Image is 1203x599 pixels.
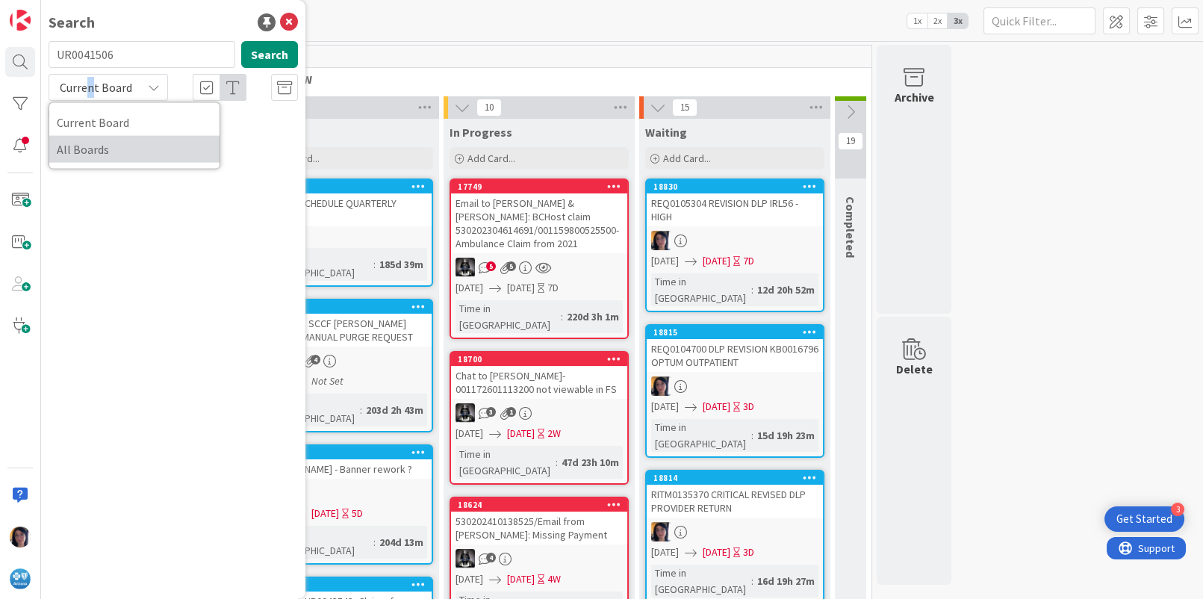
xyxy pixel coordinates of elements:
div: TC [647,231,823,250]
span: : [751,573,753,589]
div: TC [255,483,432,503]
span: 15 [672,99,697,117]
div: [PERSON_NAME] - Banner rework ? [255,459,432,479]
span: [DATE] [456,280,483,296]
span: 10 [476,99,502,117]
div: KG [451,258,627,277]
div: 16d 19h 27m [753,573,818,589]
span: [DATE] [456,571,483,587]
a: All Boards [49,136,220,163]
button: Search [241,41,298,68]
div: Time in [GEOGRAPHIC_DATA] [651,419,751,452]
span: : [360,402,362,418]
span: Support [31,2,68,20]
div: 17749Email to [PERSON_NAME] & [PERSON_NAME]: BCHost claim 530202304614691/001159800525500-Ambulan... [451,180,627,253]
div: 18035 [255,446,432,459]
span: : [373,256,376,273]
div: 18700Chat to [PERSON_NAME]- 001172601113200 not viewable in FS [451,353,627,399]
span: [DATE] [507,426,535,441]
a: 18118DRG FEE SCHEDULE QUARTERLY UPDATESTime in [GEOGRAPHIC_DATA]:185d 39m [254,179,433,287]
div: 12d 20h 52m [753,282,818,298]
div: 18700 [451,353,627,366]
div: 4W [547,571,561,587]
div: 7D [743,253,754,269]
span: [DATE] [456,426,483,441]
a: 18041DUPLICATE SCCF [PERSON_NAME] DATE 087 MANUAL PURGE REQUESTTC[DATE]Not SetTime in [GEOGRAPHIC... [254,299,433,432]
div: DRG FEE SCHEDULE QUARTERLY UPDATES [255,193,432,226]
div: 18700 [458,354,627,364]
div: 204d 13m [376,534,427,550]
div: Chat to [PERSON_NAME]- 001172601113200 not viewable in FS [451,366,627,399]
span: [DATE] [311,506,339,521]
div: Time in [GEOGRAPHIC_DATA] [260,394,360,426]
input: Search for title... [49,41,235,68]
div: 18814 [653,473,823,483]
span: [DATE] [703,544,730,560]
div: Delete [896,360,933,378]
span: 5 [486,261,496,271]
span: [DATE] [651,544,679,560]
div: 15d 19h 23m [753,427,818,444]
div: 18041DUPLICATE SCCF [PERSON_NAME] DATE 087 MANUAL PURGE REQUEST [255,300,432,347]
div: Time in [GEOGRAPHIC_DATA] [456,446,556,479]
div: 18041 [262,302,432,312]
span: 4 [311,355,320,364]
div: 18830 [647,180,823,193]
img: TC [651,376,671,396]
span: Current Board [60,80,132,95]
div: Time in [GEOGRAPHIC_DATA] [456,300,561,333]
div: 18624 [458,500,627,510]
span: : [561,308,563,325]
a: 18815REQ0104700 DLP REVISION KB0016796 OPTUM OUTPATIENTTC[DATE][DATE]3DTime in [GEOGRAPHIC_DATA]:... [645,324,824,458]
span: Waiting [645,125,687,140]
div: TC [255,351,432,370]
div: Open Get Started checklist, remaining modules: 3 [1104,506,1184,532]
div: RITM0135370 CRITICAL REVISED DLP PROVIDER RETURN [647,485,823,518]
div: Time in [GEOGRAPHIC_DATA] [651,273,751,306]
div: 17820 [255,578,432,592]
div: 18041 [255,300,432,314]
div: 18815 [647,326,823,339]
span: 1x [907,13,927,28]
img: TC [651,231,671,250]
div: REQ0104700 DLP REVISION KB0016796 OPTUM OUTPATIENT [647,339,823,372]
div: REQ0105304 REVISION DLP IRL56 - HIGH [647,193,823,226]
span: 19 [838,132,863,150]
div: 18118DRG FEE SCHEDULE QUARTERLY UPDATES [255,180,432,226]
div: 203d 2h 43m [362,402,427,418]
span: [DATE] [703,399,730,415]
span: : [373,534,376,550]
span: [DATE] [651,253,679,269]
div: Time in [GEOGRAPHIC_DATA] [260,526,373,559]
div: 17820 [262,580,432,590]
input: Quick Filter... [983,7,1095,34]
span: 5 [506,261,516,271]
div: 18118 [262,181,432,192]
span: Current Board [57,111,212,134]
div: 2W [547,426,561,441]
span: [DATE] [507,571,535,587]
div: 185d 39m [376,256,427,273]
span: : [751,427,753,444]
span: All Boards [57,138,212,161]
span: 4 [486,553,496,562]
span: In Progress [450,125,512,140]
div: 3D [743,544,754,560]
span: WORKFLOW [250,72,853,87]
img: KG [456,258,475,277]
a: Current Board [49,109,220,136]
div: 17749 [451,180,627,193]
span: 2x [927,13,948,28]
div: 3D [743,399,754,415]
span: Add Card... [467,152,515,165]
div: KG [451,549,627,568]
div: 18814 [647,471,823,485]
span: [DATE] [651,399,679,415]
a: 18035[PERSON_NAME] - Banner rework ?TC[DATE][DATE]5DTime in [GEOGRAPHIC_DATA]:204d 13m [254,444,433,565]
img: TC [10,527,31,547]
span: [DATE] [507,280,535,296]
span: Add Card... [663,152,711,165]
div: 18815REQ0104700 DLP REVISION KB0016796 OPTUM OUTPATIENT [647,326,823,372]
img: avatar [10,568,31,589]
div: Email to [PERSON_NAME] & [PERSON_NAME]: BCHost claim 530202304614691/001159800525500-Ambulance Cl... [451,193,627,253]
